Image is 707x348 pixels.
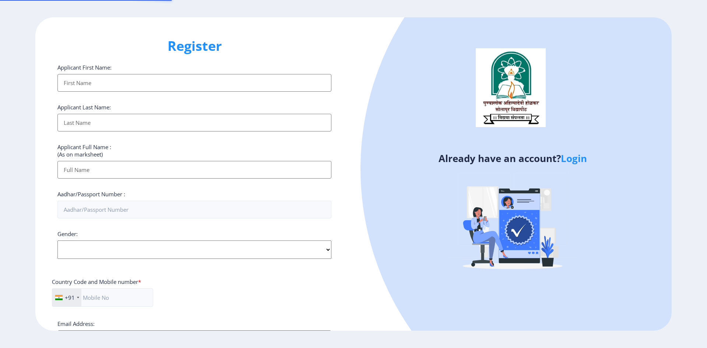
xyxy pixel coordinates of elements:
div: +91 [65,294,75,301]
input: Email address [57,330,331,348]
label: Applicant Last Name: [57,103,111,111]
label: Country Code and Mobile number [52,278,141,285]
label: Applicant Full Name : (As on marksheet) [57,143,111,158]
img: logo [476,48,546,127]
label: Email Address: [57,320,95,327]
label: Gender: [57,230,78,238]
input: First Name [57,74,331,92]
h1: Register [57,37,331,55]
label: Applicant First Name: [57,64,112,71]
label: Aadhar/Passport Number : [57,190,125,198]
img: Verified-rafiki.svg [448,159,577,288]
a: Login [561,152,587,165]
input: Full Name [57,161,331,179]
h4: Already have an account? [359,152,666,164]
div: India (भारत): +91 [52,289,81,306]
input: Aadhar/Passport Number [57,201,331,218]
input: Last Name [57,114,331,131]
input: Mobile No [52,288,153,307]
